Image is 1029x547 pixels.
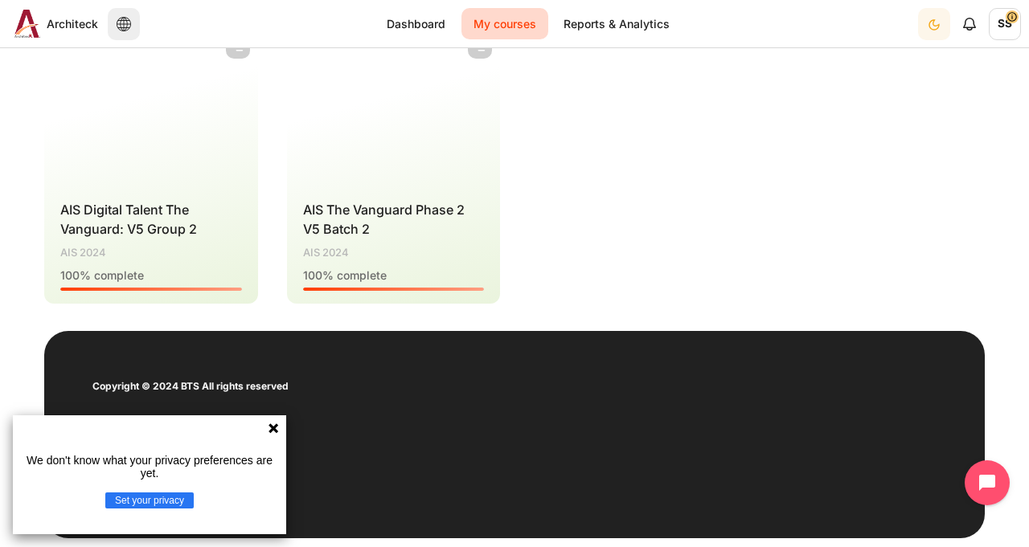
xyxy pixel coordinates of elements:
[375,8,457,39] a: Dashboard
[551,8,682,39] a: Reports & Analytics
[953,8,986,40] div: Show notification window with no new notifications
[303,245,349,261] span: AIS 2024
[461,8,548,39] a: My courses
[920,7,949,40] div: Dark Mode
[92,380,289,392] strong: Copyright © 2024 BTS All rights reserved
[60,268,80,282] span: 100
[60,267,242,284] div: % complete
[918,8,950,40] button: Light Mode Dark Mode
[60,202,197,237] a: AIS Digital Talent The Vanguard: V5 Group 2
[47,15,98,32] span: Architeck
[105,492,194,508] button: Set your privacy
[14,10,40,38] img: Architeck
[8,10,98,38] a: Architeck Architeck
[19,454,280,480] p: We don't know what your privacy preferences are yet.
[108,8,140,40] button: Languages
[989,8,1021,40] a: User menu
[60,245,106,261] span: AIS 2024
[989,8,1021,40] span: SS
[303,202,465,237] a: AIS The Vanguard Phase 2 V5 Batch 2
[303,267,485,284] div: % complete
[303,268,322,282] span: 100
